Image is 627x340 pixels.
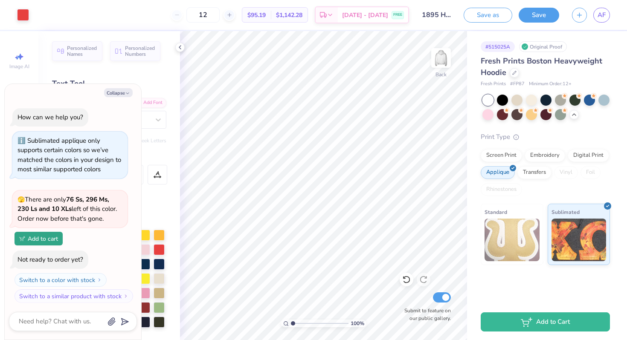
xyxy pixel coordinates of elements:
[552,207,580,216] span: Sublimated
[481,183,522,196] div: Rhinestones
[481,132,610,142] div: Print Type
[481,81,506,88] span: Fresh Prints
[15,232,63,245] button: Add to cart
[510,81,525,88] span: # FP87
[415,6,457,23] input: Untitled Design
[247,11,266,20] span: $95.19
[19,236,25,241] img: Add to cart
[17,195,117,223] span: There are only left of this color. Order now before that's gone.
[52,78,166,89] div: Text Tool
[133,98,166,108] div: Add Font
[186,7,220,23] input: – –
[15,289,133,303] button: Switch to a similar product with stock
[435,71,447,78] div: Back
[17,136,121,174] div: Sublimated applique only supports certain colors so we’ve matched the colors in your design to mo...
[351,320,364,327] span: 100 %
[481,149,522,162] div: Screen Print
[485,207,507,216] span: Standard
[276,11,302,20] span: $1,142.28
[485,219,540,261] img: Standard
[593,8,610,23] a: AF
[517,166,552,179] div: Transfers
[125,45,155,57] span: Personalized Numbers
[433,49,450,66] img: Back
[525,149,565,162] div: Embroidery
[342,11,388,20] span: [DATE] - [DATE]
[529,81,572,88] span: Minimum Order: 12 +
[123,294,128,299] img: Switch to a similar product with stock
[519,8,559,23] button: Save
[481,166,515,179] div: Applique
[481,41,515,52] div: # 515025A
[400,307,451,322] label: Submit to feature on our public gallery.
[598,10,606,20] span: AF
[554,166,578,179] div: Vinyl
[17,196,25,204] span: 🫣
[464,8,512,23] button: Save as
[104,88,133,97] button: Collapse
[67,45,97,57] span: Personalized Names
[552,219,607,261] img: Sublimated
[15,273,107,287] button: Switch to a color with stock
[9,63,29,70] span: Image AI
[568,149,609,162] div: Digital Print
[519,41,567,52] div: Original Proof
[393,12,402,18] span: FREE
[481,56,602,78] span: Fresh Prints Boston Heavyweight Hoodie
[17,255,83,264] div: Not ready to order yet?
[581,166,601,179] div: Foil
[97,277,102,282] img: Switch to a color with stock
[481,312,610,331] button: Add to Cart
[17,113,83,121] div: How can we help you?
